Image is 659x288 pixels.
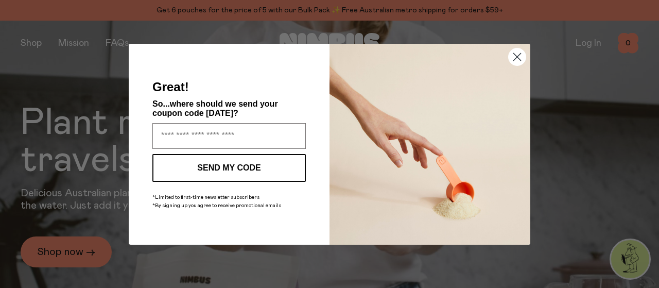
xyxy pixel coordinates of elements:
[152,123,306,149] input: Enter your email address
[152,154,306,182] button: SEND MY CODE
[329,44,530,245] img: c0d45117-8e62-4a02-9742-374a5db49d45.jpeg
[152,99,278,117] span: So...where should we send your coupon code [DATE]?
[152,195,259,200] span: *Limited to first-time newsletter subscribers
[152,203,281,208] span: *By signing up you agree to receive promotional emails
[508,48,526,66] button: Close dialog
[152,80,189,94] span: Great!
